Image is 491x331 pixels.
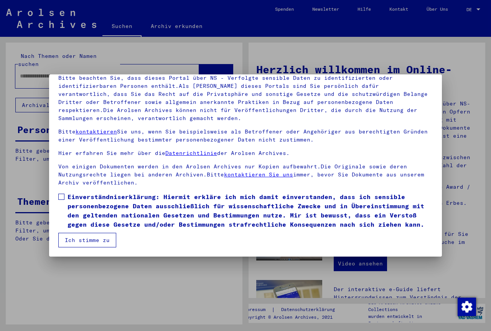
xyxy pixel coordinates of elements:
[224,171,293,178] a: kontaktieren Sie uns
[58,74,433,122] p: Bitte beachten Sie, dass dieses Portal über NS - Verfolgte sensible Daten zu identifizierten oder...
[58,149,433,157] p: Hier erfahren Sie mehr über die der Arolsen Archives.
[458,298,476,316] img: Zustimmung ändern
[76,128,117,135] a: kontaktieren
[68,192,433,229] span: Einverständniserklärung: Hiermit erkläre ich mich damit einverstanden, dass ich sensible personen...
[58,128,433,144] p: Bitte Sie uns, wenn Sie beispielsweise als Betroffener oder Angehöriger aus berechtigten Gründen ...
[165,150,217,156] a: Datenrichtlinie
[58,163,433,187] p: Von einigen Dokumenten werden in den Arolsen Archives nur Kopien aufbewahrt.Die Originale sowie d...
[58,233,116,247] button: Ich stimme zu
